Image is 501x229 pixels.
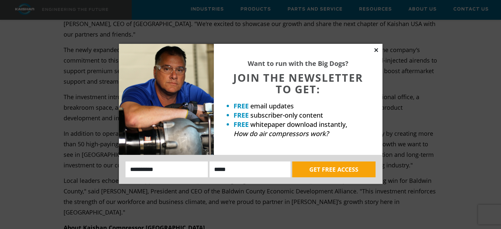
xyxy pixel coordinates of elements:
[250,111,323,120] span: subscriber-only content
[209,161,291,177] input: Email
[233,71,363,96] span: JOIN THE NEWSLETTER TO GET:
[125,161,208,177] input: Name:
[250,120,347,129] span: whitepaper download instantly,
[234,101,249,110] strong: FREE
[234,129,329,138] em: How do air compressors work?
[250,101,294,110] span: email updates
[248,59,348,68] strong: Want to run with the Big Dogs?
[234,111,249,120] strong: FREE
[373,47,379,53] button: Close
[234,120,249,129] strong: FREE
[292,161,376,177] button: GET FREE ACCESS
